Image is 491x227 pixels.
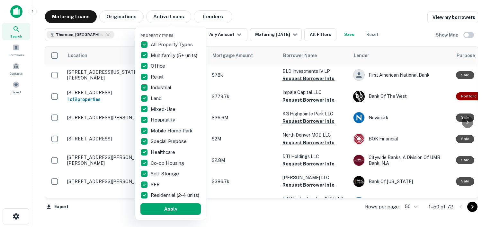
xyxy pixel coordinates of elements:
span: Property Types [140,34,174,38]
p: Office [151,62,166,70]
p: Special Purpose [151,138,188,145]
p: All Property Types [151,41,194,48]
p: Residential (2-4 units) [151,191,201,199]
p: SFR [151,181,161,189]
p: Self Storage [151,170,180,178]
p: Mobile Home Park [151,127,194,135]
p: Mixed-Use [151,105,177,113]
iframe: Chat Widget [459,176,491,206]
p: Industrial [151,84,173,91]
p: Land [151,95,163,102]
p: Multifamily (5+ units) [151,52,199,59]
p: Hospitality [151,116,176,124]
button: Apply [140,203,201,215]
p: Co-op Housing [151,159,185,167]
p: Healthcare [151,148,176,156]
p: Retail [151,73,165,81]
